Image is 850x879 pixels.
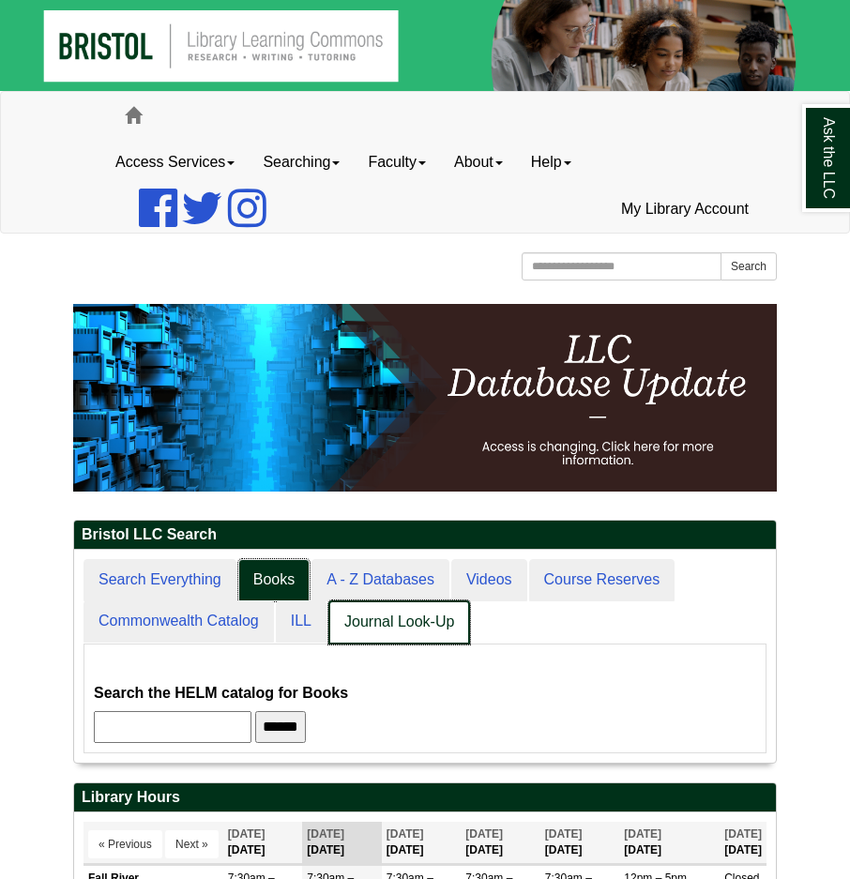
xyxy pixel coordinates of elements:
a: Journal Look-Up [328,600,470,644]
th: [DATE] [619,822,720,864]
th: [DATE] [382,822,462,864]
a: Searching [249,139,354,186]
a: ILL [276,600,326,643]
a: My Library Account [607,186,763,233]
span: [DATE] [387,827,424,841]
th: [DATE] [302,822,382,864]
button: « Previous [88,830,162,858]
span: [DATE] [724,827,762,841]
a: Commonwealth Catalog [83,600,274,643]
button: Next » [165,830,219,858]
span: [DATE] [307,827,344,841]
div: Books [94,654,756,743]
a: Faculty [354,139,440,186]
a: Videos [451,559,527,601]
th: [DATE] [540,822,620,864]
span: [DATE] [465,827,503,841]
th: [DATE] [461,822,540,864]
a: A - Z Databases [311,559,449,601]
th: [DATE] [223,822,303,864]
a: Access Services [101,139,249,186]
label: Search the HELM catalog for Books [94,680,348,706]
a: Course Reserves [529,559,675,601]
span: [DATE] [624,827,661,841]
a: Search Everything [83,559,236,601]
a: About [440,139,517,186]
button: Search [721,252,777,280]
h2: Bristol LLC Search [74,521,776,550]
span: [DATE] [228,827,266,841]
th: [DATE] [720,822,767,864]
span: [DATE] [545,827,583,841]
a: Books [238,559,310,601]
img: HTML tutorial [73,304,777,492]
h2: Library Hours [74,783,776,812]
a: Help [517,139,585,186]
